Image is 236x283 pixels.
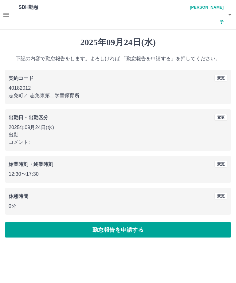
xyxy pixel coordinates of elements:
p: コメント: [9,139,227,146]
b: 出勤日・出勤区分 [9,115,48,120]
p: 2025年09月24日(水) [9,124,227,131]
p: 下記の内容で勤怠報告をします。よろしければ 「勤怠報告を申請する」を押してください。 [5,55,231,62]
b: 始業時刻・終業時刻 [9,162,53,167]
p: 志免町 ／ 志免東第二学童保育所 [9,92,227,99]
h1: 2025年09月24日(水) [5,37,231,48]
button: 変更 [214,75,227,81]
p: 40182012 [9,85,227,92]
b: 契約コード [9,76,33,81]
button: 変更 [214,114,227,121]
button: 変更 [214,193,227,199]
p: 12:30 〜 17:30 [9,171,227,178]
button: 変更 [214,161,227,167]
b: 休憩時間 [9,194,29,199]
p: 出勤 [9,131,227,139]
p: 0分 [9,202,227,210]
button: 勤怠報告を申請する [5,222,231,238]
